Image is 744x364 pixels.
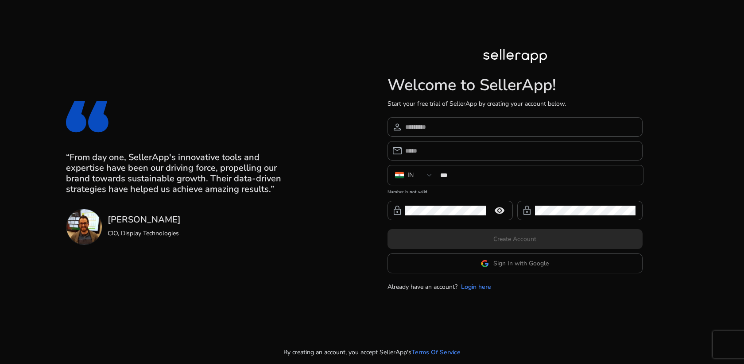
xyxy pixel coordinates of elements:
[108,229,181,238] p: CIO, Display Technologies
[461,282,491,291] a: Login here
[108,215,181,225] h3: [PERSON_NAME]
[392,122,403,132] span: person
[387,99,643,108] p: Start your free trial of SellerApp by creating your account below.
[392,146,403,156] span: email
[522,205,532,216] span: lock
[387,186,643,195] mat-error: Number is not valid
[411,348,461,357] a: Terms Of Service
[66,152,293,195] h3: “From day one, SellerApp's innovative tools and expertise have been our driving force, propelling...
[387,282,457,291] p: Already have an account?
[407,170,414,180] div: IN
[489,205,510,216] mat-icon: remove_red_eye
[387,76,643,95] h1: Welcome to SellerApp!
[392,205,403,216] span: lock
